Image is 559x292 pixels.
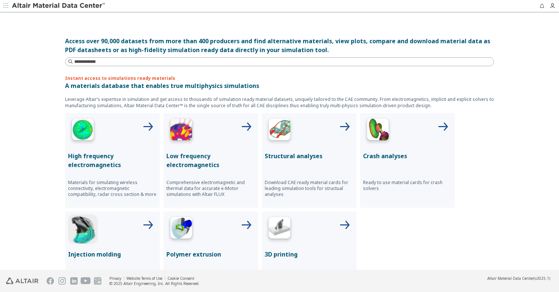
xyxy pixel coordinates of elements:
img: Structural Analyses Icon [265,116,294,146]
p: Crash analyses [363,152,452,160]
img: Altair Engineering [6,278,38,284]
span: Altair Material Data Center [487,276,534,281]
p: Instant access to simulations ready materials [65,75,494,81]
p: Polymer extrusion [166,250,255,259]
p: High frequency electromagnetics [68,152,157,169]
button: Crash Analyses IconCrash analysesReady to use material cards for crash solvers [360,113,455,208]
p: Leverage Altair’s expertise in simulation and get access to thousands of simulation ready materia... [65,96,494,109]
img: Polymer Extrusion Icon [166,214,196,244]
img: High Frequency Icon [68,116,98,146]
div: Access over 90,000 datasets from more than 400 producers and find alternative materials, view plo... [65,37,494,54]
p: Low frequency electromagnetics [166,152,255,169]
img: Low Frequency Icon [166,116,196,146]
p: Comprehensive electromagnetic and thermal data for accurate e-Motor simulations with Altair FLUX [166,180,255,197]
a: Website Terms of Use [126,276,162,281]
p: 3D printing [265,250,353,259]
p: A materials database that enables true multiphysics simulations [65,81,494,90]
div: © 2025 Altair Engineering, Inc. All Rights Reserved. [109,281,200,286]
p: Structural analyses [265,152,353,160]
a: Cookie Consent [167,276,194,281]
p: Materials for simulating wireless connectivity, electromagnetic compatibility, radar cross sectio... [68,180,157,197]
a: Privacy [109,276,121,281]
img: Injection Molding Icon [68,214,98,244]
div: (v2025.1) [487,276,550,281]
p: Ready to use material cards for crash solvers [363,180,452,191]
p: Download CAE ready material cards for leading simulation tools for structual analyses [265,180,353,197]
img: Altair Material Data Center [12,2,106,10]
button: Low Frequency IconLow frequency electromagneticsComprehensive electromagnetic and thermal data fo... [163,113,258,208]
button: Structural Analyses IconStructural analysesDownload CAE ready material cards for leading simulati... [262,113,356,208]
p: Injection molding [68,250,157,259]
button: High Frequency IconHigh frequency electromagneticsMaterials for simulating wireless connectivity,... [65,113,160,208]
img: 3D Printing Icon [265,214,294,244]
img: Crash Analyses Icon [363,116,393,146]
